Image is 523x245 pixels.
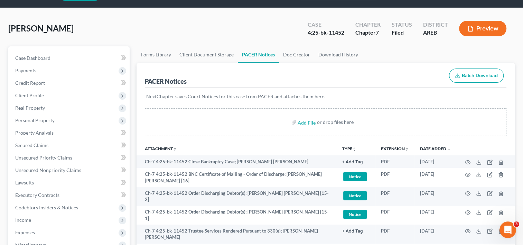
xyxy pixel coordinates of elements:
a: Secured Claims [10,139,130,152]
div: Status [392,21,412,29]
a: Executory Contracts [10,189,130,201]
i: unfold_more [173,147,177,151]
a: Doc Creator [279,46,314,63]
span: 7 [376,29,379,36]
td: [DATE] [414,225,457,244]
a: Extensionunfold_more [381,146,409,151]
td: Ch-7 4:25-bk-11452 Order Discharging Debtor(s); [PERSON_NAME] [PERSON_NAME] [15-1] [137,206,337,225]
button: + Add Tag [342,229,363,234]
a: + Add Tag [342,228,370,234]
span: Notice [343,191,367,200]
i: expand_more [447,147,451,151]
a: Lawsuits [10,176,130,189]
div: Chapter [355,21,381,29]
a: Case Dashboard [10,52,130,64]
td: Ch-7 4:25-bk-11452 Order Discharging Debtor(s); [PERSON_NAME] [PERSON_NAME] [15-2] [137,187,337,206]
span: Credit Report [15,80,45,86]
td: Ch-7 4:25-bk-11452 Trustee Services Rendered Pursuant to 330(e); [PERSON_NAME] [PERSON_NAME] [137,225,337,244]
span: Property Analysis [15,130,54,136]
span: Executory Contracts [15,192,59,198]
div: PACER Notices [145,77,187,85]
i: unfold_more [352,147,356,151]
button: + Add Tag [342,160,363,164]
a: Unsecured Nonpriority Claims [10,164,130,176]
td: PDF [375,155,414,168]
td: Ch-7 4:25-bk-11452 Close Bankruptcy Case; [PERSON_NAME] [PERSON_NAME] [137,155,337,168]
button: TYPEunfold_more [342,147,356,151]
div: 4:25-bk-11452 [308,29,344,37]
button: Preview [459,21,506,36]
td: [DATE] [414,155,457,168]
a: + Add Tag [342,158,370,165]
div: or drop files here [317,119,354,126]
a: Attachmentunfold_more [145,146,177,151]
div: Case [308,21,344,29]
td: PDF [375,187,414,206]
span: Batch Download [462,73,498,79]
a: Client Document Storage [175,46,238,63]
span: Personal Property [15,117,55,123]
td: PDF [375,225,414,244]
span: Notice [343,210,367,219]
span: Real Property [15,105,45,111]
span: Payments [15,67,36,73]
i: unfold_more [405,147,409,151]
a: Notice [342,209,370,220]
td: [DATE] [414,206,457,225]
a: Notice [342,190,370,201]
iframe: Intercom live chat [499,221,516,238]
a: PACER Notices [238,46,279,63]
a: Download History [314,46,362,63]
a: Notice [342,171,370,182]
span: Income [15,217,31,223]
div: AREB [423,29,448,37]
td: [DATE] [414,168,457,187]
span: 3 [514,221,519,227]
span: Codebtors Insiders & Notices [15,205,78,210]
span: Lawsuits [15,180,34,185]
td: Ch-7 4:25-bk-11452 BNC Certificate of Mailing - Order of Discharge; [PERSON_NAME] [PERSON_NAME] [16] [137,168,337,187]
div: Filed [392,29,412,37]
a: Date Added expand_more [420,146,451,151]
span: Unsecured Nonpriority Claims [15,167,81,173]
a: Property Analysis [10,127,130,139]
a: Forms Library [137,46,175,63]
span: Expenses [15,229,35,235]
span: [PERSON_NAME] [8,23,74,33]
div: District [423,21,448,29]
a: Credit Report [10,77,130,89]
p: NextChapter saves Court Notices for this case from PACER and attaches them here. [146,93,505,100]
span: Client Profile [15,92,44,98]
span: Unsecured Priority Claims [15,155,72,161]
div: Chapter [355,29,381,37]
td: PDF [375,168,414,187]
span: Case Dashboard [15,55,50,61]
button: Batch Download [449,69,504,83]
span: Secured Claims [15,142,48,148]
td: PDF [375,206,414,225]
td: [DATE] [414,187,457,206]
span: Notice [343,172,367,181]
a: Unsecured Priority Claims [10,152,130,164]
